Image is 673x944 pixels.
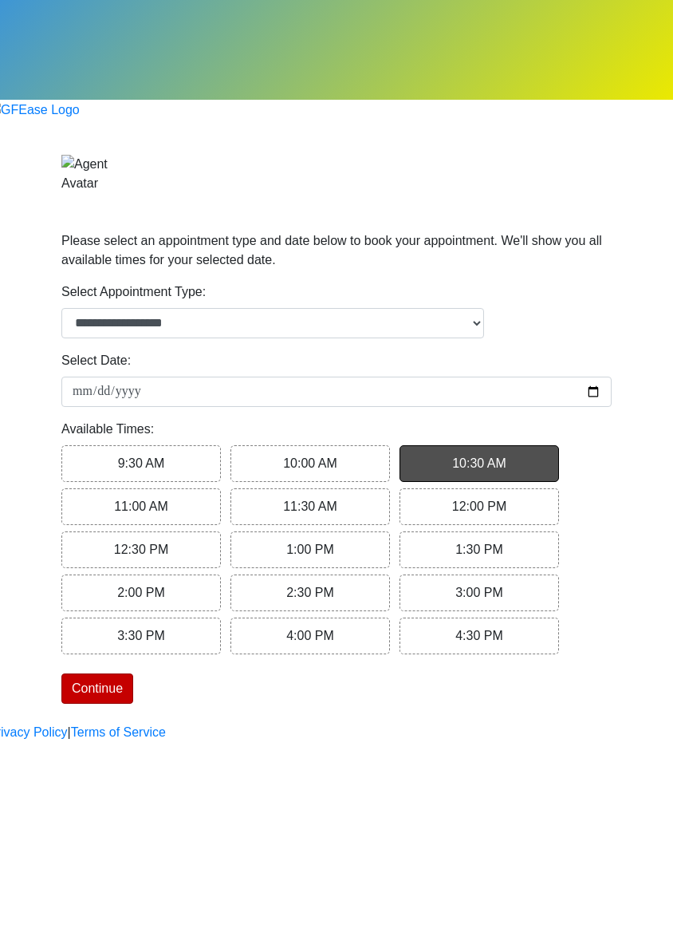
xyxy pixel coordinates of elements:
span: 3:00 PM [455,586,503,599]
span: 1:30 PM [455,543,503,556]
span: 11:00 AM [114,500,168,513]
span: 2:30 PM [286,586,334,599]
span: 3:30 PM [117,629,165,642]
p: Please select an appointment type and date below to book your appointment. We'll show you all ava... [61,231,612,270]
span: 12:00 PM [452,500,506,513]
label: Available Times: [61,420,154,439]
a: | [68,723,71,742]
label: Select Appointment Type: [61,282,206,302]
span: 9:30 AM [118,456,165,470]
a: Terms of Service [71,723,166,742]
span: 2:00 PM [117,586,165,599]
span: 4:30 PM [455,629,503,642]
img: Agent Avatar [61,155,133,193]
button: Continue [61,673,133,704]
span: 4:00 PM [286,629,334,642]
span: 11:30 AM [283,500,337,513]
span: 12:30 PM [114,543,168,556]
label: Select Date: [61,351,131,370]
span: 10:00 AM [283,456,337,470]
span: 1:00 PM [286,543,334,556]
span: 10:30 AM [452,456,506,470]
